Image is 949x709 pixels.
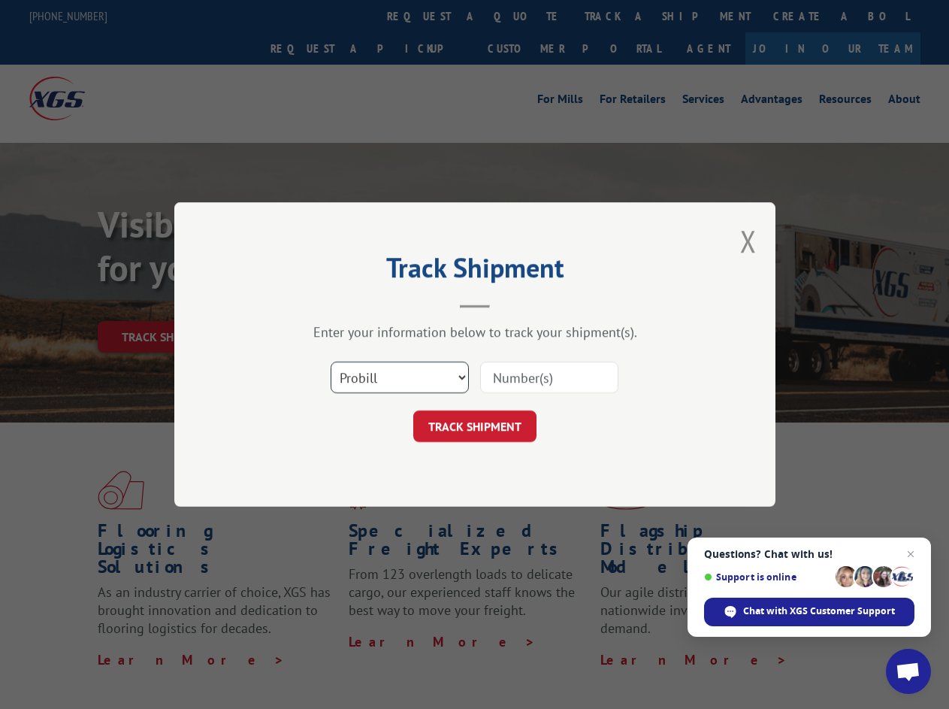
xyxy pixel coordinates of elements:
[704,571,830,583] span: Support is online
[886,649,931,694] div: Open chat
[743,604,895,618] span: Chat with XGS Customer Support
[413,411,536,442] button: TRACK SHIPMENT
[704,548,914,560] span: Questions? Chat with us!
[902,545,920,563] span: Close chat
[480,362,618,393] input: Number(s)
[249,323,700,341] div: Enter your information below to track your shipment(s).
[704,598,914,626] div: Chat with XGS Customer Support
[249,257,700,286] h2: Track Shipment
[740,221,757,261] button: Close modal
